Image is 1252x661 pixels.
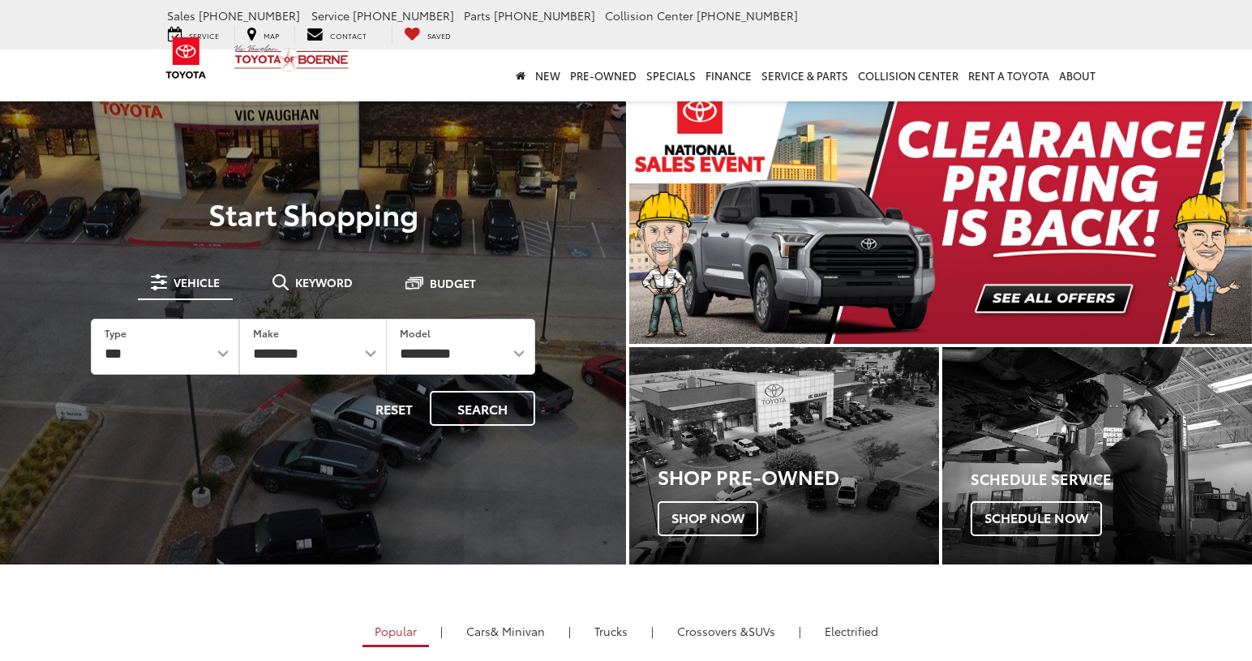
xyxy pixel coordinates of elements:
span: Parts [464,7,491,24]
p: Start Shopping [68,197,558,230]
span: Crossovers & [677,623,748,639]
span: Shop Now [658,501,758,535]
a: Cars [454,617,557,645]
div: carousel slide number 1 of 2 [629,81,1252,344]
span: [PHONE_NUMBER] [494,7,595,24]
a: Collision Center [853,49,963,101]
span: Map [264,30,279,41]
span: Service [189,30,219,41]
li: | [647,623,658,639]
img: Toyota [156,32,217,84]
button: Click to view previous picture. [629,114,722,311]
a: My Saved Vehicles [392,26,463,44]
span: [PHONE_NUMBER] [697,7,798,24]
div: Toyota [942,347,1252,564]
span: Vehicle [174,277,220,288]
span: Keyword [295,277,353,288]
section: Carousel section with vehicle pictures - may contain disclaimers. [629,81,1252,344]
span: Saved [427,30,451,41]
a: SUVs [665,617,787,645]
li: | [564,623,575,639]
a: Contact [294,26,379,44]
img: Clearance Pricing Is Back [629,81,1252,344]
span: & Minivan [491,623,545,639]
span: [PHONE_NUMBER] [199,7,300,24]
a: Popular [362,617,429,647]
a: Finance [701,49,757,101]
label: Make [253,326,279,340]
span: Sales [167,7,195,24]
a: Home [511,49,530,101]
button: Reset [362,391,427,426]
span: Schedule Now [971,501,1102,535]
button: Click to view next picture. [1159,114,1252,311]
span: Service [311,7,349,24]
label: Type [105,326,126,340]
a: Pre-Owned [565,49,641,101]
h3: Shop Pre-Owned [658,466,939,487]
label: Model [400,326,431,340]
a: Service [156,26,231,44]
a: Electrified [813,617,890,645]
span: Collision Center [605,7,693,24]
a: Specials [641,49,701,101]
a: Rent a Toyota [963,49,1054,101]
a: Trucks [582,617,640,645]
a: Schedule Service Schedule Now [942,347,1252,564]
a: Map [234,26,291,44]
li: | [795,623,805,639]
img: Vic Vaughan Toyota of Boerne [234,44,349,72]
span: Budget [430,277,476,289]
a: New [530,49,565,101]
a: Shop Pre-Owned Shop Now [629,347,939,564]
div: Toyota [629,347,939,564]
a: About [1054,49,1100,101]
h4: Schedule Service [971,471,1252,487]
span: Contact [330,30,367,41]
a: Service & Parts: Opens in a new tab [757,49,853,101]
button: Search [430,391,535,426]
li: | [436,623,447,639]
span: [PHONE_NUMBER] [353,7,454,24]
